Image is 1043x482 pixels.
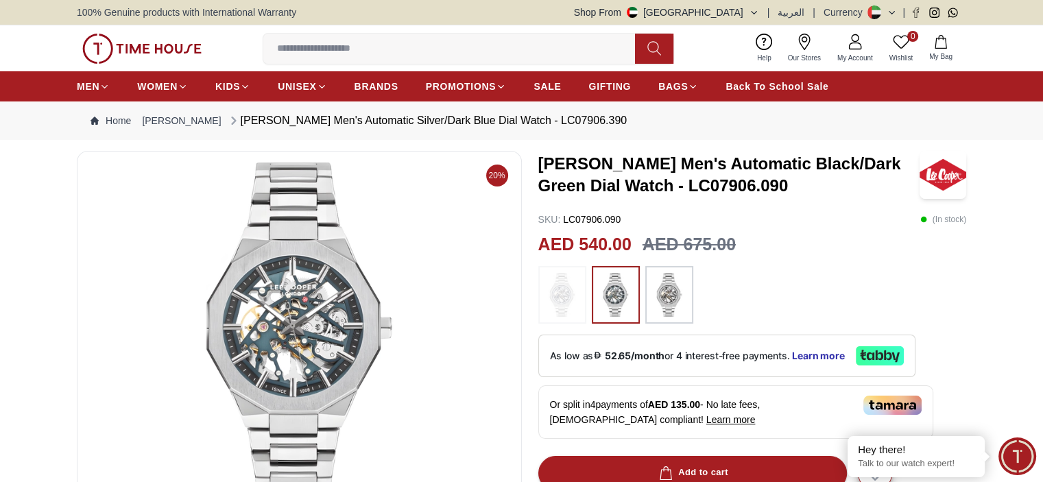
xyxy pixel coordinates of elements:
button: My Bag [921,32,961,64]
p: LC07906.090 [538,213,621,226]
p: Talk to our watch expert! [858,458,974,470]
div: [PERSON_NAME] Men's Automatic Silver/Dark Blue Dial Watch - LC07906.390 [227,112,627,129]
a: UNISEX [278,74,326,99]
span: Wishlist [884,53,918,63]
img: United Arab Emirates [627,7,638,18]
span: 0 [907,31,918,42]
div: Hey there! [858,443,974,457]
a: GIFTING [588,74,631,99]
a: Whatsapp [948,8,958,18]
span: | [767,5,770,19]
span: My Bag [924,51,958,62]
span: KIDS [215,80,240,93]
a: BAGS [658,74,698,99]
span: Our Stores [782,53,826,63]
img: ... [599,273,633,317]
img: ... [545,273,579,317]
a: Home [91,114,131,128]
a: WOMEN [137,74,188,99]
a: MEN [77,74,110,99]
img: Lee Cooper Men's Automatic Black/Dark Green Dial Watch - LC07906.090 [920,151,966,199]
a: PROMOTIONS [426,74,507,99]
span: Back To School Sale [726,80,828,93]
span: Help [752,53,777,63]
a: KIDS [215,74,250,99]
div: Or split in 4 payments of - No late fees, [DEMOGRAPHIC_DATA] compliant! [538,385,933,439]
h2: AED 540.00 [538,232,632,258]
p: ( In stock ) [920,213,966,226]
span: Learn more [706,414,756,425]
img: Tamara [863,396,922,415]
div: Chat Widget [998,437,1036,475]
a: BRANDS [355,74,398,99]
img: ... [652,273,686,317]
span: UNISEX [278,80,316,93]
span: 100% Genuine products with International Warranty [77,5,296,19]
span: 20% [486,165,508,186]
span: AED 135.00 [648,399,700,410]
a: SALE [534,74,561,99]
a: 0Wishlist [881,31,921,66]
span: | [902,5,905,19]
span: BAGS [658,80,688,93]
span: GIFTING [588,80,631,93]
span: MEN [77,80,99,93]
button: العربية [778,5,804,19]
h3: AED 675.00 [643,232,736,258]
div: Add to cart [656,465,728,481]
a: [PERSON_NAME] [142,114,221,128]
span: PROMOTIONS [426,80,496,93]
span: My Account [832,53,878,63]
button: Shop From[GEOGRAPHIC_DATA] [574,5,759,19]
nav: Breadcrumb [77,101,966,140]
img: ... [82,34,202,64]
span: SALE [534,80,561,93]
div: Currency [824,5,868,19]
a: Instagram [929,8,939,18]
a: Back To School Sale [726,74,828,99]
a: Help [749,31,780,66]
span: SKU : [538,214,561,225]
span: BRANDS [355,80,398,93]
h3: [PERSON_NAME] Men's Automatic Black/Dark Green Dial Watch - LC07906.090 [538,153,920,197]
a: Our Stores [780,31,829,66]
a: Facebook [911,8,921,18]
span: | [813,5,815,19]
span: WOMEN [137,80,178,93]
